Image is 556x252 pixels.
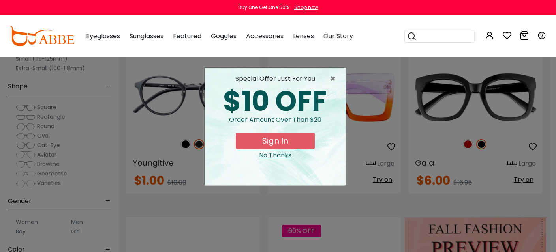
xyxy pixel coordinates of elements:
span: × [330,74,340,84]
div: $10 OFF [211,88,340,115]
div: Close [211,151,340,160]
span: Sunglasses [130,32,163,41]
a: Shop now [290,4,318,11]
div: Buy One Get One 50% [238,4,289,11]
img: abbeglasses.com [9,26,74,46]
button: Close [330,74,340,84]
div: Order amount over than $20 [211,115,340,133]
span: Featured [173,32,201,41]
span: Goggles [211,32,237,41]
span: Accessories [246,32,284,41]
span: Lenses [293,32,314,41]
div: special offer just for you [211,74,340,84]
div: Shop now [294,4,318,11]
span: Our Story [323,32,353,41]
span: Eyeglasses [86,32,120,41]
button: Sign In [236,133,315,149]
